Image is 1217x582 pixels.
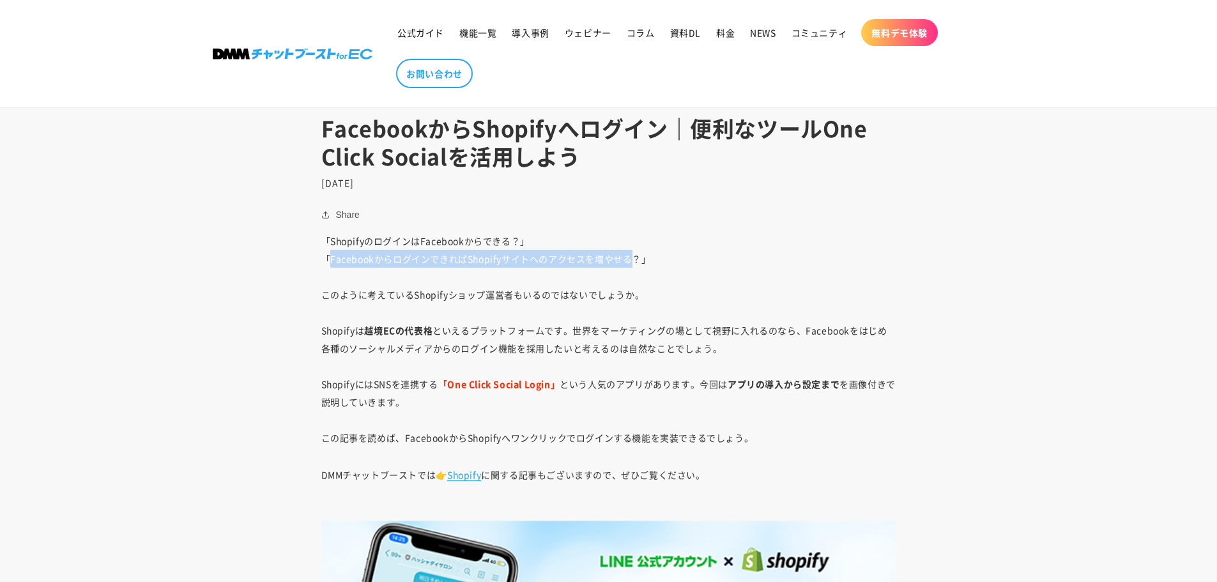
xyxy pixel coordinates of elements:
img: 株式会社DMM Boost [213,49,372,59]
span: 機能一覧 [459,27,496,38]
span: お問い合わせ [406,68,463,79]
a: 料金 [708,19,742,46]
a: 公式ガイド [390,19,452,46]
a: ウェビナー [557,19,619,46]
button: Share [321,207,364,222]
a: NEWS [742,19,783,46]
a: お問い合わせ [396,59,473,88]
a: コラム [619,19,662,46]
span: 資料DL [670,27,701,38]
span: コミュニティ [792,27,848,38]
h1: FacebookからShopifyへログイン｜便利なツールOne Click Socialを活用しよう [321,114,896,171]
span: コラム [627,27,655,38]
span: ウェビナー [565,27,611,38]
a: コミュニティ [784,19,855,46]
p: 「ShopifyのログインはFacebookからできる？」 「FacebookからログインできればShopifyサイトへのアクセスを増やせる？」 このように考えているShopifyショップ運営者... [321,232,896,447]
span: 無料デモ体験 [871,27,928,38]
strong: アプリの導入から設定まで [728,378,839,390]
span: 導入事例 [512,27,549,38]
a: 機能一覧 [452,19,504,46]
span: NEWS [750,27,776,38]
strong: 越境ECの代表格 [364,324,432,337]
a: 無料デモ体験 [861,19,938,46]
time: [DATE] [321,176,355,189]
a: 資料DL [662,19,708,46]
a: 導入事例 [504,19,556,46]
span: 料金 [716,27,735,38]
strong: 「One Click Social Login」 [438,378,560,390]
a: Shopify [447,468,481,481]
p: DMMチャットブーストでは👉 に関する記事もございますので、ぜひご覧ください。 [321,466,896,502]
span: 公式ガイド [397,27,444,38]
